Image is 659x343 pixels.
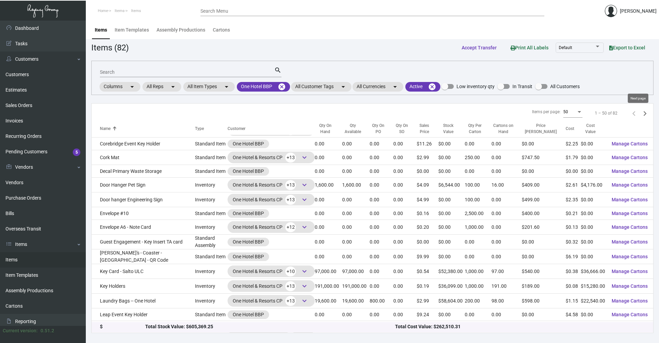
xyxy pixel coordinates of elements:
[566,279,581,294] td: $0.08
[285,222,296,232] span: +12
[606,236,653,248] button: Manage Cartons
[612,182,648,188] span: Manage Cartons
[438,123,459,135] div: Stock Value
[606,221,653,233] button: Manage Cartons
[566,178,581,192] td: $2.61
[581,220,606,235] td: $0.00
[342,249,370,264] td: 0.00
[100,126,195,132] div: Name
[522,207,566,220] td: $400.00
[169,83,177,91] mat-icon: arrow_drop_down
[393,235,417,249] td: 0.00
[566,126,574,132] div: Cost
[438,165,465,178] td: $0.00
[612,239,648,245] span: Manage Cartons
[522,123,566,135] div: Price [PERSON_NAME]
[342,308,370,321] td: 0.00
[342,279,370,294] td: 191,000.00
[566,126,581,132] div: Cost
[456,82,495,91] span: Low inventory qty
[342,264,370,279] td: 97,000.00
[492,249,522,264] td: 0.00
[291,82,351,92] mat-chip: All Customer Tags
[300,153,309,162] span: keyboard_arrow_down
[342,165,370,178] td: 0.00
[233,168,264,175] div: One Hotel BBP
[195,178,228,192] td: Inventory
[92,178,195,192] td: Door Hanger Pet Sign
[339,83,347,91] mat-icon: arrow_drop_down
[581,123,600,135] div: Cost Value
[352,82,403,92] mat-chip: All Currencies
[315,321,342,336] td: 62,000.00
[492,178,522,192] td: 16.00
[612,168,648,174] span: Manage Cartons
[92,207,195,220] td: Envelope #10
[342,123,363,135] div: Qty Available
[92,192,195,207] td: Door hanger Engineering Sign
[612,269,648,274] span: Manage Cartons
[342,123,370,135] div: Qty Available
[522,192,566,207] td: $499.00
[393,294,417,308] td: 0.00
[195,165,228,178] td: Standard Item
[417,294,438,308] td: $2.99
[315,123,336,135] div: Qty On Hand
[393,192,417,207] td: 0.00
[595,110,617,116] div: 1 – 50 of 82
[233,194,310,205] div: One Hotel & Resorts CP
[417,165,438,178] td: $0.00
[628,108,639,119] button: Previous page
[315,207,342,220] td: 0.00
[417,321,438,336] td: $0.29
[492,207,522,220] td: 0.00
[465,192,492,207] td: 100.00
[393,123,411,135] div: Qty On SO
[393,138,417,150] td: 0.00
[456,42,502,54] button: Accept Transfer
[285,180,296,190] span: +13
[393,321,417,336] td: 0.00
[233,296,310,306] div: One Hotel & Resorts CP
[233,140,264,147] div: One Hotel BBP
[233,253,264,260] div: One Hotel BBP
[462,45,497,50] span: Accept Transfer
[606,250,653,263] button: Manage Cartons
[233,311,264,318] div: One Hotel BBP
[233,180,310,190] div: One Hotel & Resorts CP
[465,150,492,165] td: 250.00
[566,249,581,264] td: $6.19
[522,178,566,192] td: $409.00
[115,26,149,34] div: Item Templates
[370,321,393,336] td: 25,000.00
[92,264,195,279] td: Key Card - Salto ULC
[417,123,432,135] div: Sales Price
[370,279,393,294] td: 0.00
[92,138,195,150] td: Corebridge Event Key Holder
[92,279,195,294] td: Key Holders
[438,235,465,249] td: $0.00
[522,294,566,308] td: $598.00
[465,123,485,135] div: Qty Per Carton
[342,294,370,308] td: 19,600.00
[315,192,342,207] td: 0.00
[213,26,230,34] div: Cartons
[342,207,370,220] td: 0.00
[195,150,228,165] td: Standard Item
[285,296,296,306] span: +13
[393,279,417,294] td: 0.00
[581,178,606,192] td: $4,176.00
[370,178,393,192] td: 0.00
[606,151,653,164] button: Manage Cartons
[492,220,522,235] td: 0.00
[566,235,581,249] td: $0.32
[315,294,342,308] td: 19,600.00
[195,249,228,264] td: Standard Item
[581,138,606,150] td: $0.00
[492,192,522,207] td: 0.00
[512,82,532,91] span: In Transit
[285,281,296,291] span: +13
[233,210,264,217] div: One Hotel BBP
[606,207,653,220] button: Manage Cartons
[628,94,648,103] div: Next page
